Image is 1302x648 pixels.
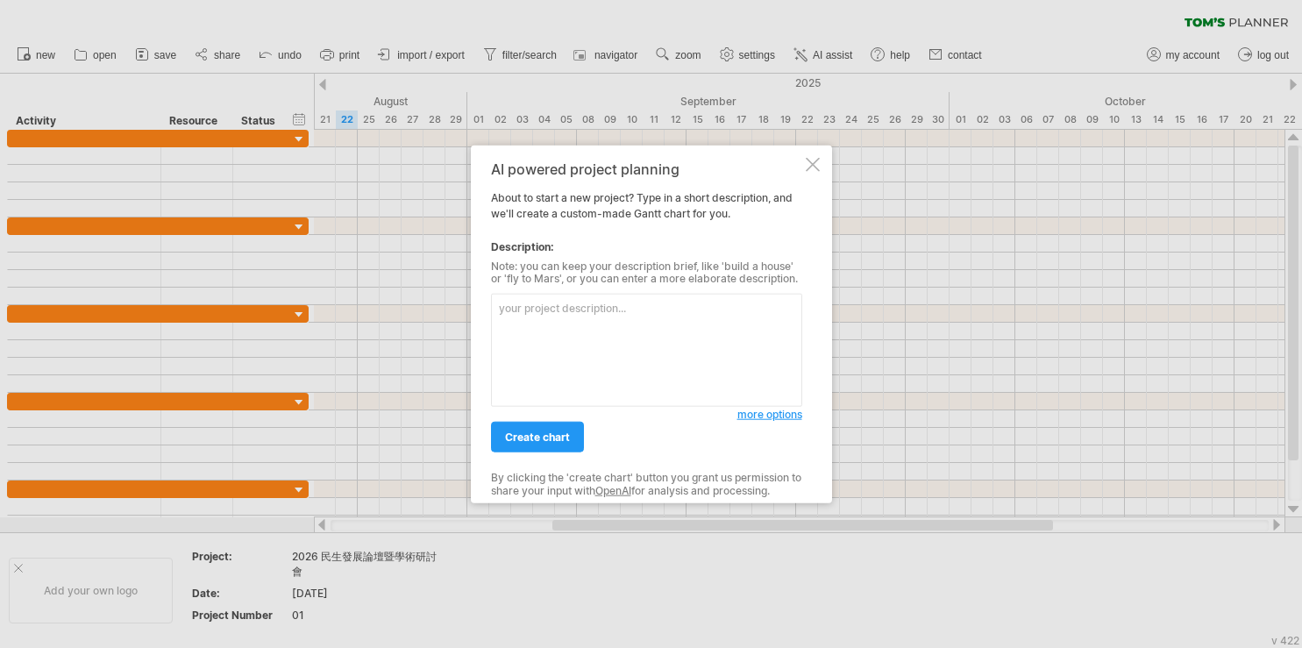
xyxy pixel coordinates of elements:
span: more options [737,408,802,421]
div: Description: [491,239,802,254]
div: AI powered project planning [491,160,802,176]
a: OpenAI [595,483,631,496]
div: Note: you can keep your description brief, like 'build a house' or 'fly to Mars', or you can ente... [491,260,802,285]
div: By clicking the 'create chart' button you grant us permission to share your input with for analys... [491,472,802,497]
a: create chart [491,422,584,452]
a: more options [737,407,802,423]
span: create chart [505,431,570,444]
div: About to start a new project? Type in a short description, and we'll create a custom-made Gantt c... [491,160,802,488]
